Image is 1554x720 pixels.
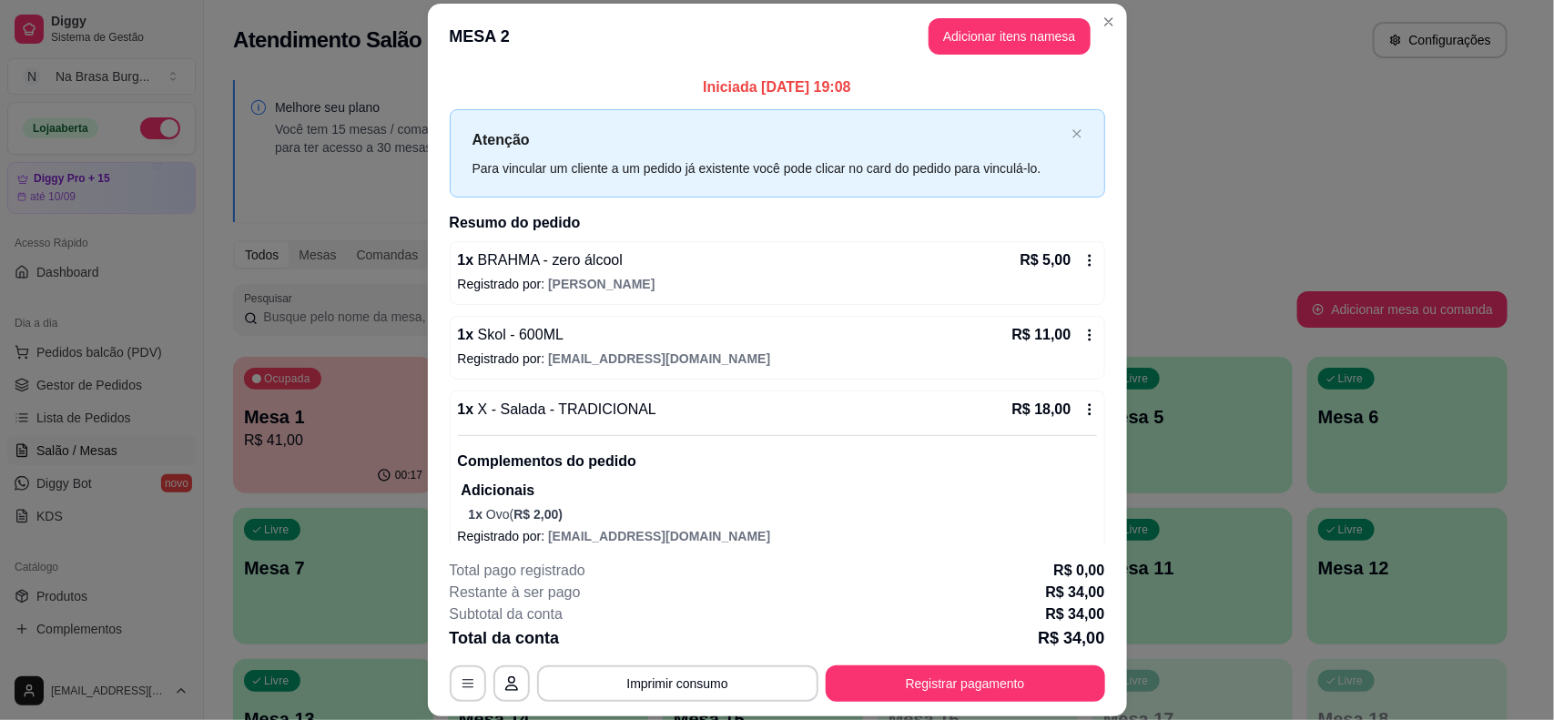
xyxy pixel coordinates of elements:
p: Registrado por: [458,350,1097,368]
h2: Resumo do pedido [450,212,1105,234]
p: R$ 34,00 [1046,603,1105,625]
span: [PERSON_NAME] [548,277,655,291]
span: close [1072,128,1082,139]
p: 1 x [458,324,564,346]
button: close [1072,128,1082,140]
p: Restante à ser pago [450,582,581,603]
button: Adicionar itens namesa [929,18,1091,55]
button: Registrar pagamento [826,665,1105,702]
p: Registrado por: [458,275,1097,293]
p: R$ 18,00 [1012,399,1072,421]
span: BRAHMA - zero álcool [473,252,623,268]
p: R$ 0,00 [1053,560,1104,582]
p: R$ 34,00 [1038,625,1104,651]
p: Registrado por: [458,527,1097,545]
p: Total da conta [450,625,560,651]
header: MESA 2 [428,4,1127,69]
span: R$ 2,00 ) [513,507,563,522]
p: Subtotal da conta [450,603,564,625]
span: [EMAIL_ADDRESS][DOMAIN_NAME] [548,529,770,543]
p: Complementos do pedido [458,451,1097,472]
p: Total pago registrado [450,560,585,582]
button: Imprimir consumo [537,665,818,702]
p: 1 x [458,399,656,421]
p: Atenção [472,128,1064,151]
p: Iniciada [DATE] 19:08 [450,76,1105,98]
span: 1 x [469,507,486,522]
p: Ovo ( [469,505,1097,523]
p: R$ 5,00 [1020,249,1071,271]
p: Adicionais [462,480,1097,502]
div: Para vincular um cliente a um pedido já existente você pode clicar no card do pedido para vinculá... [472,158,1064,178]
p: 1 x [458,249,623,271]
button: Close [1094,7,1123,36]
p: R$ 34,00 [1046,582,1105,603]
p: R$ 11,00 [1012,324,1072,346]
span: Skol - 600ML [473,327,564,342]
span: X - Salada - TRADICIONAL [473,401,656,417]
span: [EMAIL_ADDRESS][DOMAIN_NAME] [548,351,770,366]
